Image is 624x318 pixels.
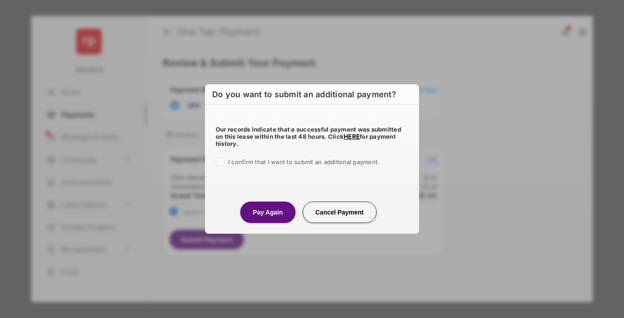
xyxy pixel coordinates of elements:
a: HERE [344,133,360,140]
h2: Do you want to submit an additional payment? [205,84,419,105]
span: I confirm that I want to submit an additional payment. [228,158,379,165]
button: Cancel Payment [303,202,377,223]
h5: Our records indicate that a successful payment was submitted on this lease within the last 48 hou... [216,126,408,147]
button: Pay Again [240,202,295,223]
